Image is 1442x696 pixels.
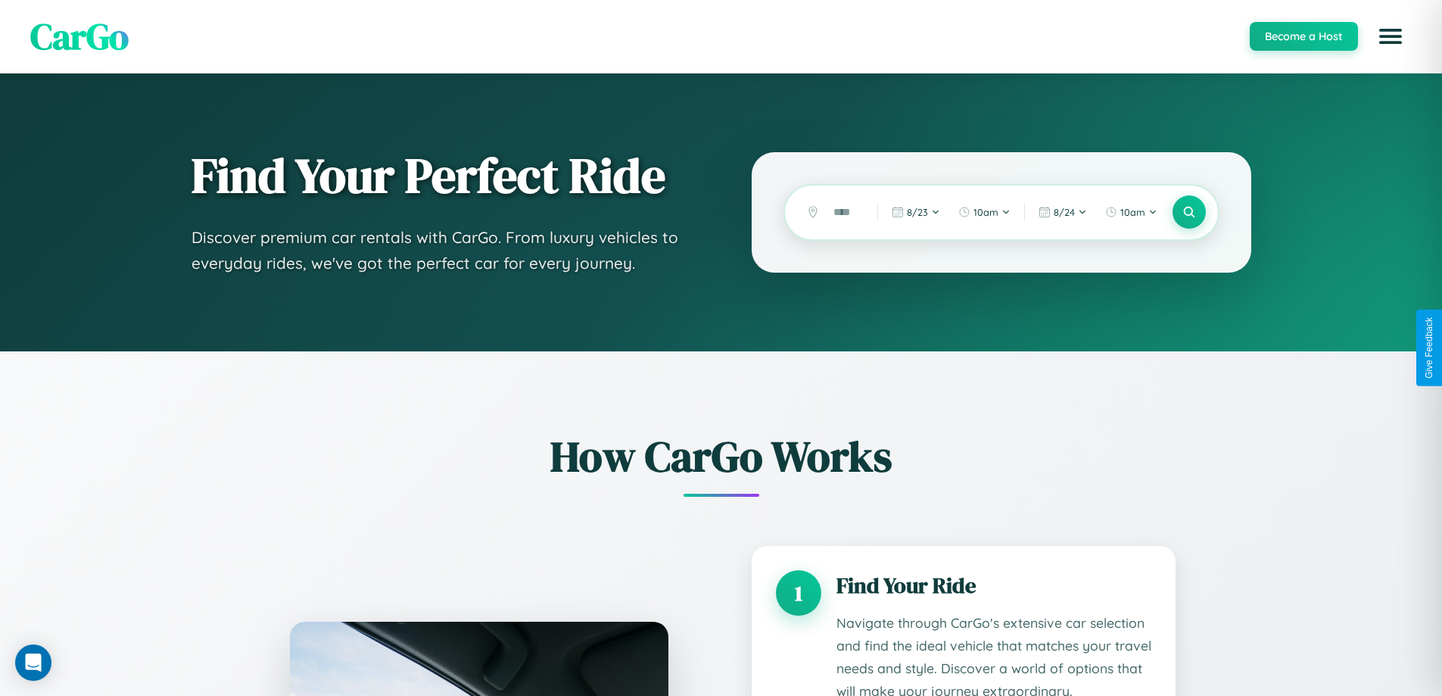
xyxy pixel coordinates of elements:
div: Open Intercom Messenger [15,645,51,681]
p: Discover premium car rentals with CarGo. From luxury vehicles to everyday rides, we've got the pe... [192,225,691,276]
span: 8 / 23 [907,206,928,218]
span: 10am [973,206,998,218]
button: Become a Host [1250,22,1358,51]
span: 8 / 24 [1054,206,1075,218]
button: 10am [951,200,1018,224]
h3: Find Your Ride [836,570,1151,601]
div: Give Feedback [1424,317,1434,379]
h1: Find Your Perfect Ride [192,149,691,202]
div: 1 [776,570,821,616]
button: 8/23 [884,200,948,224]
h2: How CarGo Works [267,427,1176,485]
span: 10am [1120,206,1145,218]
button: 10am [1098,200,1165,224]
span: CarGo [30,11,129,61]
button: 8/24 [1031,200,1095,224]
button: Open menu [1369,15,1412,58]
